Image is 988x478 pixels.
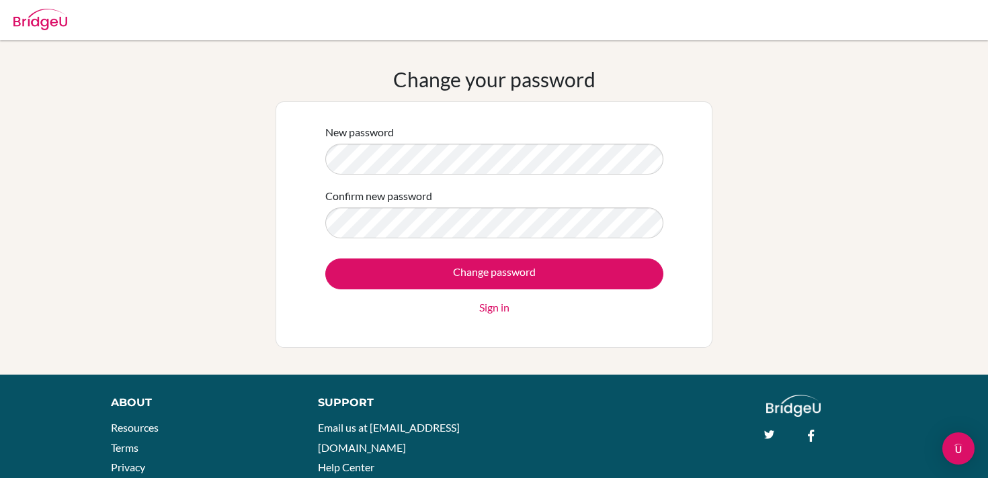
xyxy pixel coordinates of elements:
img: Bridge-U [13,9,67,30]
img: logo_white@2x-f4f0deed5e89b7ecb1c2cc34c3e3d731f90f0f143d5ea2071677605dd97b5244.png [766,395,821,417]
div: Open Intercom Messenger [942,432,975,465]
h1: Change your password [393,67,595,91]
a: Terms [111,441,138,454]
div: About [111,395,288,411]
label: New password [325,124,394,140]
div: Support [318,395,481,411]
a: Email us at [EMAIL_ADDRESS][DOMAIN_NAME] [318,421,460,454]
a: Privacy [111,461,145,473]
label: Confirm new password [325,188,432,204]
a: Help Center [318,461,374,473]
a: Sign in [479,299,509,316]
a: Resources [111,421,159,434]
input: Change password [325,258,663,289]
